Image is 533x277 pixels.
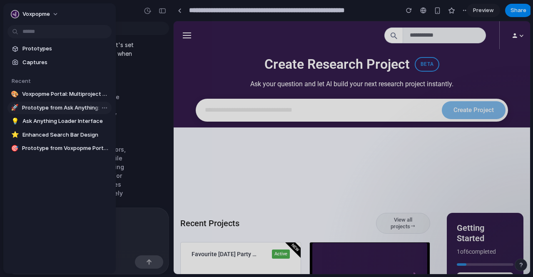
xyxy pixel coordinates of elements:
[22,10,50,18] span: Voxpopme
[7,129,112,141] a: ⭐Enhanced Search Bar Design
[7,7,63,21] button: Voxpopme
[7,56,112,69] a: Captures
[7,42,112,55] a: Prototypes
[7,88,112,100] a: 🎨Voxpopme Portal: Multiproject Analysis with Tutorial Checklist
[7,142,112,155] a: 🎯Prototype from Voxpopme Portal: Influence Hearing Sources
[11,90,19,98] div: 🎨
[22,144,108,152] span: Prototype from Voxpopme Portal: Influence Hearing Sources
[22,58,108,67] span: Captures
[22,45,108,53] span: Prototypes
[11,131,19,139] div: ⭐
[12,77,31,84] span: Recent
[22,117,108,125] span: Ask Anything Loader Interface
[7,102,112,114] a: 🚀Prototype from Ask Anything: Gen Z Christmas Perspectives
[22,104,108,112] span: Prototype from Ask Anything: Gen Z Christmas Perspectives
[11,117,19,125] div: 💡
[7,115,112,127] a: 💡Ask Anything Loader Interface
[11,104,19,112] div: 🚀
[22,90,108,98] span: Voxpopme Portal: Multiproject Analysis with Tutorial Checklist
[22,131,108,139] span: Enhanced Search Bar Design
[11,144,19,152] div: 🎯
